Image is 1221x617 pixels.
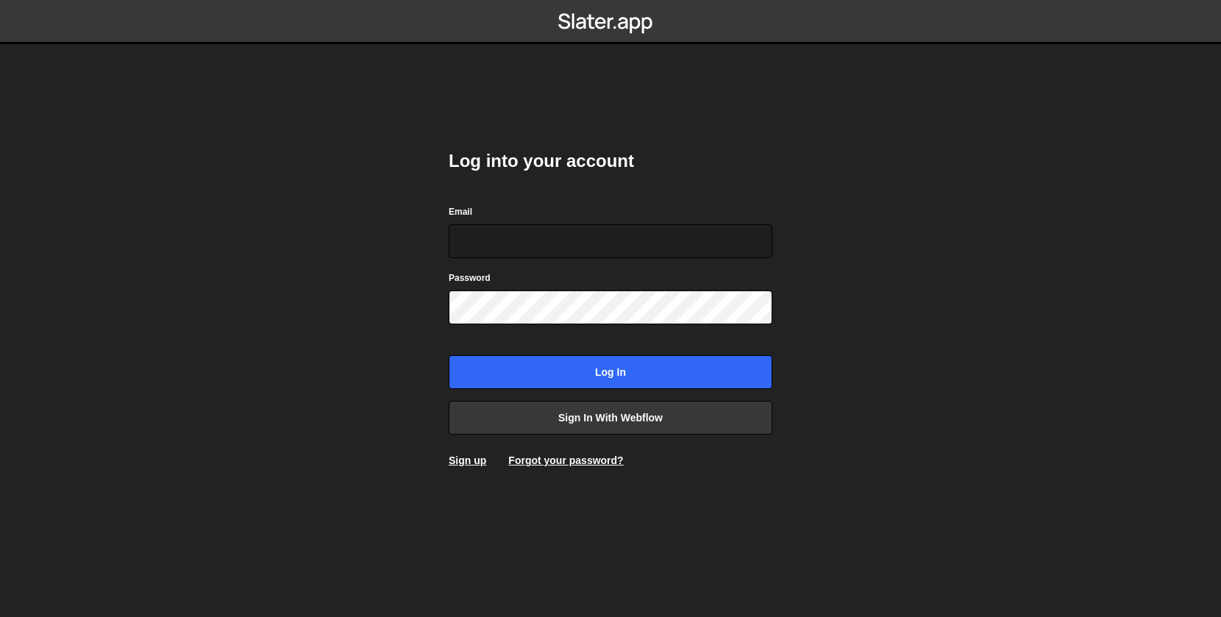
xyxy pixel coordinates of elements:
[449,401,772,435] a: Sign in with Webflow
[449,204,472,219] label: Email
[449,271,491,285] label: Password
[449,355,772,389] input: Log in
[449,454,486,466] a: Sign up
[449,149,772,173] h2: Log into your account
[508,454,623,466] a: Forgot your password?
